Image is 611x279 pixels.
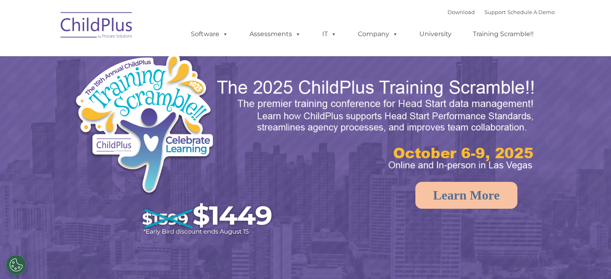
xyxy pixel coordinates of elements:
[183,26,236,42] a: Software
[484,9,506,15] a: Support
[350,26,406,42] a: Company
[415,182,517,209] a: Learn More
[448,9,555,15] font: |
[314,26,345,42] a: IT
[241,26,309,42] a: Assessments
[465,26,542,42] a: Training Scramble!!
[411,26,460,42] a: University
[448,9,475,15] a: Download
[507,9,555,15] a: Schedule A Demo
[6,255,26,275] button: Cookies Settings
[57,6,137,47] img: ChildPlus by Procare Solutions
